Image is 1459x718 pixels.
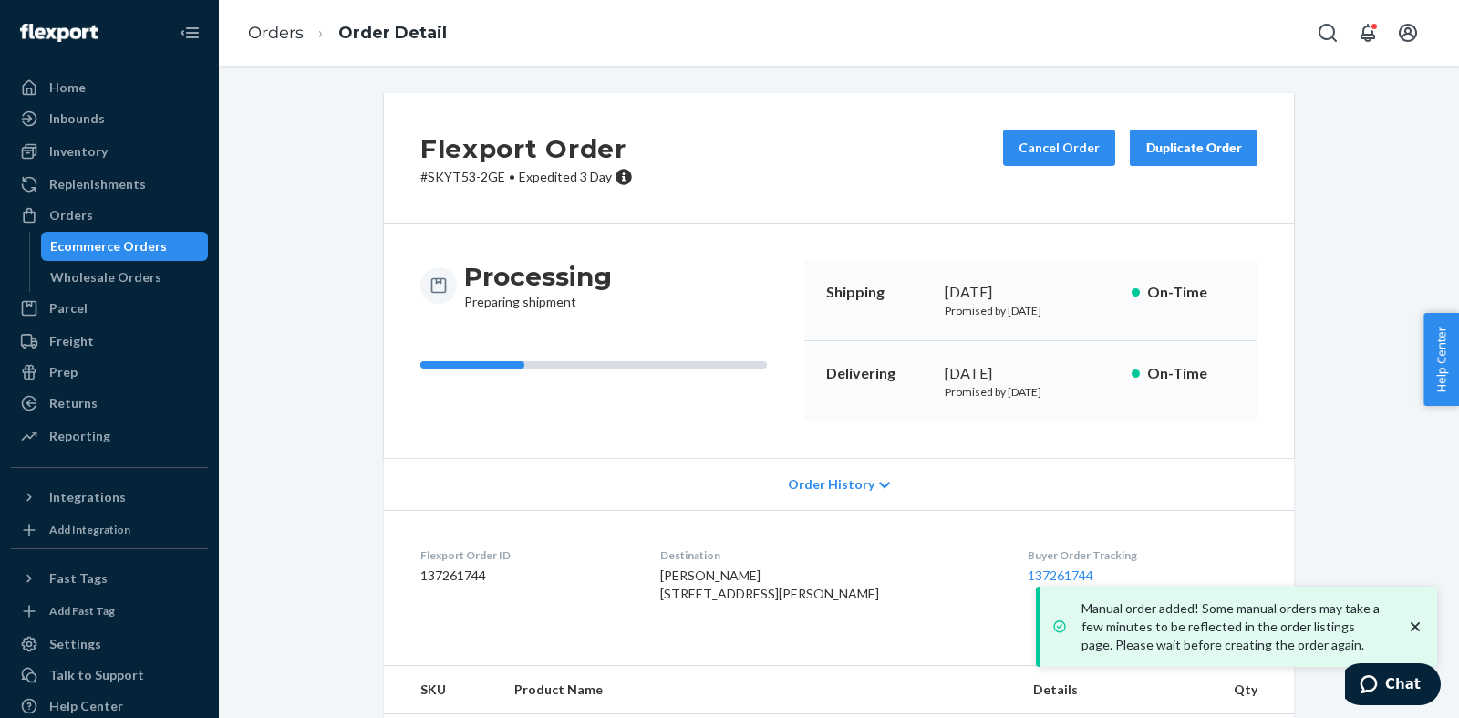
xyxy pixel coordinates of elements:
[945,363,1117,384] div: [DATE]
[49,175,146,193] div: Replenishments
[826,282,930,303] p: Shipping
[11,483,208,512] button: Integrations
[420,168,633,186] p: # SKYT53-2GE
[11,327,208,356] a: Freight
[49,697,123,715] div: Help Center
[49,332,94,350] div: Freight
[11,358,208,387] a: Prep
[49,109,105,128] div: Inbounds
[11,73,208,102] a: Home
[660,547,999,563] dt: Destination
[20,24,98,42] img: Flexport logo
[509,169,515,184] span: •
[49,666,144,684] div: Talk to Support
[11,661,208,690] button: Talk to Support
[464,260,612,293] h3: Processing
[1345,663,1441,709] iframe: Opens a widget where you can chat to one of our agents
[49,299,88,317] div: Parcel
[1145,139,1242,157] div: Duplicate Order
[11,519,208,541] a: Add Integration
[49,206,93,224] div: Orders
[1309,15,1346,51] button: Open Search Box
[420,567,631,585] dd: 137261744
[1219,666,1294,714] th: Qty
[233,6,461,60] ol: breadcrumbs
[11,421,208,451] a: Reporting
[49,522,130,537] div: Add Integration
[11,600,208,622] a: Add Fast Tag
[49,142,108,161] div: Inventory
[945,282,1117,303] div: [DATE]
[41,232,209,261] a: Ecommerce Orders
[1147,363,1236,384] p: On-Time
[1028,567,1093,583] a: 137261744
[500,666,1019,714] th: Product Name
[788,475,874,494] span: Order History
[49,488,126,506] div: Integrations
[1130,130,1257,166] button: Duplicate Order
[11,201,208,230] a: Orders
[1390,15,1426,51] button: Open account menu
[1019,666,1219,714] th: Details
[338,23,447,43] a: Order Detail
[1350,15,1386,51] button: Open notifications
[1423,313,1459,406] button: Help Center
[1406,618,1424,636] svg: close toast
[11,137,208,166] a: Inventory
[248,23,304,43] a: Orders
[49,569,108,588] div: Fast Tags
[41,263,209,292] a: Wholesale Orders
[49,78,86,97] div: Home
[49,427,110,445] div: Reporting
[1028,547,1257,563] dt: Buyer Order Tracking
[50,268,161,286] div: Wholesale Orders
[49,603,115,619] div: Add Fast Tag
[11,564,208,593] button: Fast Tags
[945,303,1117,318] p: Promised by [DATE]
[11,104,208,133] a: Inbounds
[464,260,612,311] div: Preparing shipment
[11,170,208,199] a: Replenishments
[11,294,208,323] a: Parcel
[171,15,208,51] button: Close Navigation
[519,169,612,184] span: Expedited 3 Day
[11,389,208,418] a: Returns
[11,630,208,659] a: Settings
[50,237,167,255] div: Ecommerce Orders
[660,567,879,601] span: [PERSON_NAME] [STREET_ADDRESS][PERSON_NAME]
[49,394,98,412] div: Returns
[384,666,500,714] th: SKU
[420,547,631,563] dt: Flexport Order ID
[1147,282,1236,303] p: On-Time
[1003,130,1115,166] button: Cancel Order
[49,635,101,653] div: Settings
[49,363,78,381] div: Prep
[1081,599,1388,654] p: Manual order added! Some manual orders may take a few minutes to be reflected in the order listin...
[945,384,1117,400] p: Promised by [DATE]
[420,130,633,168] h2: Flexport Order
[826,363,930,384] p: Delivering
